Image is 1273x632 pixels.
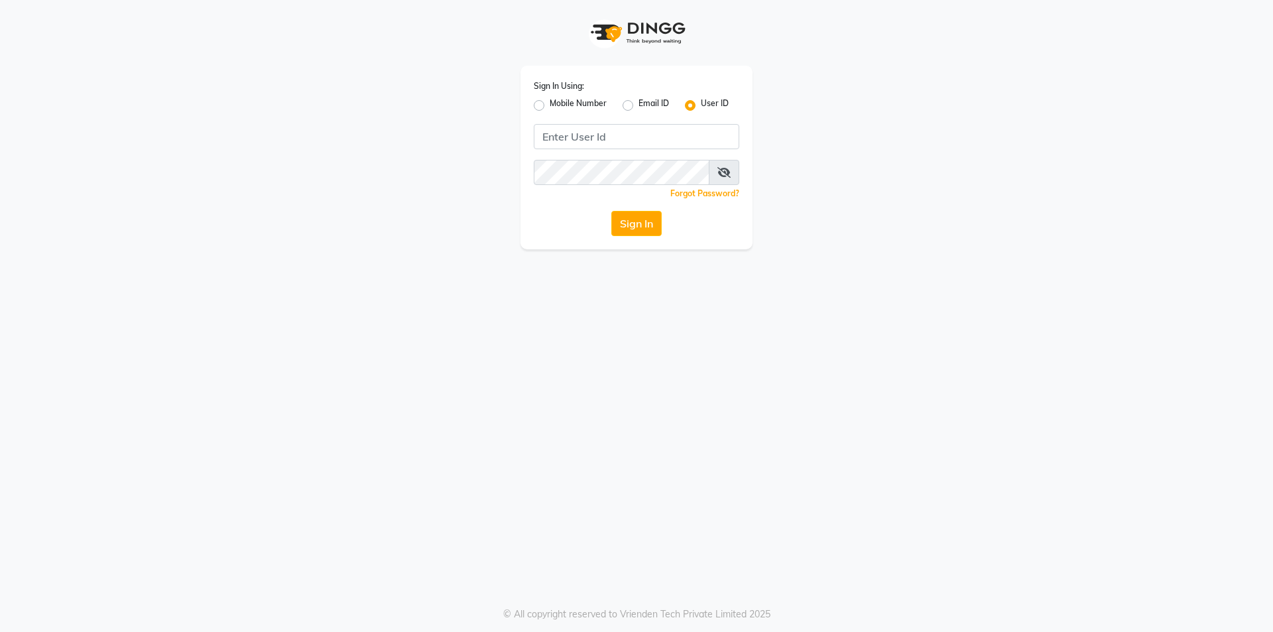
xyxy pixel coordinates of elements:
a: Forgot Password? [670,188,739,198]
label: Sign In Using: [534,80,584,92]
label: Mobile Number [550,97,607,113]
label: Email ID [638,97,669,113]
label: User ID [701,97,729,113]
button: Sign In [611,211,662,236]
input: Username [534,124,739,149]
input: Username [534,160,709,185]
img: logo1.svg [583,13,690,52]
